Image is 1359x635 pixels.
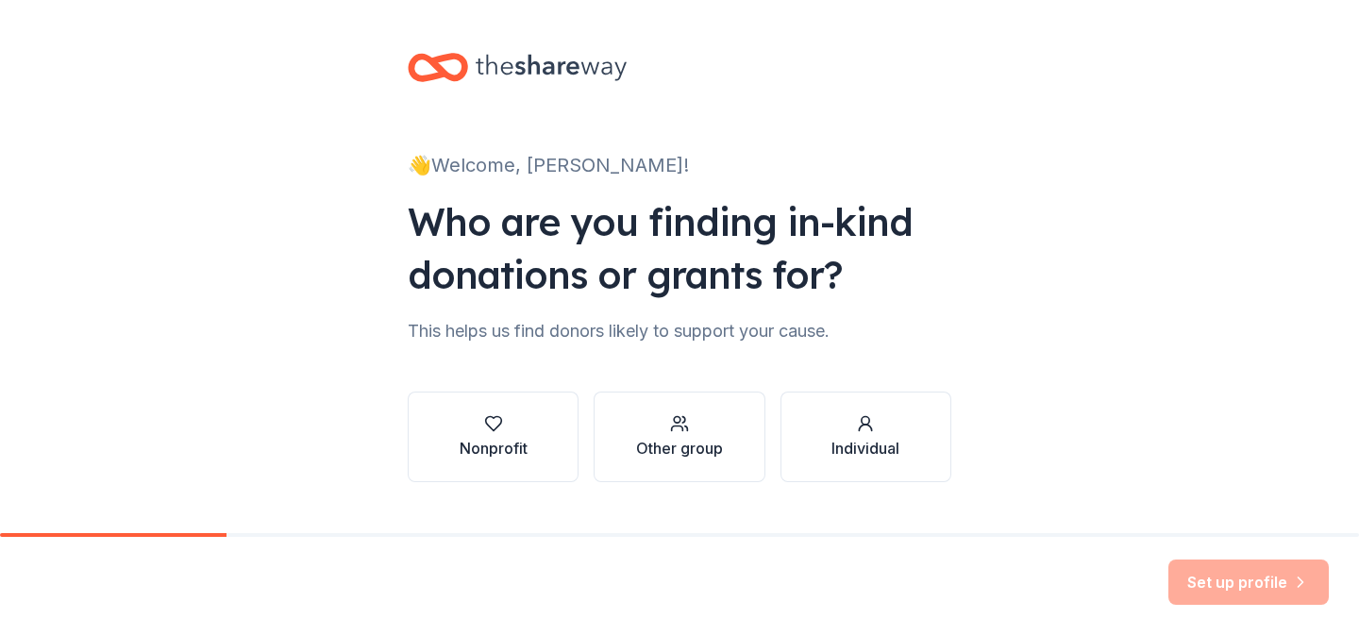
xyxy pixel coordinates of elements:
[408,150,951,180] div: 👋 Welcome, [PERSON_NAME]!
[594,392,764,482] button: Other group
[460,437,528,460] div: Nonprofit
[408,316,951,346] div: This helps us find donors likely to support your cause.
[408,392,579,482] button: Nonprofit
[780,392,951,482] button: Individual
[408,195,951,301] div: Who are you finding in-kind donations or grants for?
[636,437,723,460] div: Other group
[831,437,899,460] div: Individual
